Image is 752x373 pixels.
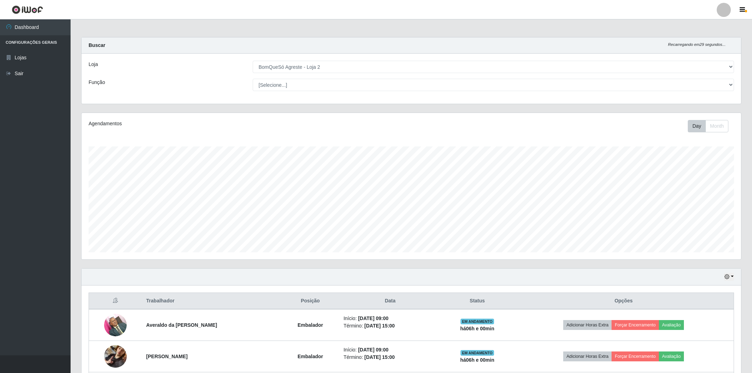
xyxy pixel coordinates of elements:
time: [DATE] 15:00 [365,323,395,329]
button: Avaliação [659,351,684,361]
th: Posição [281,293,339,309]
button: Month [705,120,728,132]
div: Toolbar with button groups [688,120,734,132]
button: Adicionar Horas Extra [563,351,612,361]
strong: Averaldo da [PERSON_NAME] [146,322,217,328]
i: Recarregando em 29 segundos... [668,42,726,47]
strong: há 06 h e 00 min [460,357,494,363]
button: Adicionar Horas Extra [563,320,612,330]
button: Forçar Encerramento [612,320,659,330]
th: Data [339,293,441,309]
li: Início: [343,346,437,354]
label: Função [89,79,105,86]
strong: [PERSON_NAME] [146,354,187,359]
div: First group [688,120,728,132]
button: Forçar Encerramento [612,351,659,361]
span: EM ANDAMENTO [461,319,494,324]
img: CoreUI Logo [12,5,43,14]
li: Término: [343,322,437,330]
label: Loja [89,61,98,68]
time: [DATE] 09:00 [358,315,389,321]
time: [DATE] 09:00 [358,347,389,353]
strong: Embalador [297,354,323,359]
span: EM ANDAMENTO [461,350,494,356]
button: Avaliação [659,320,684,330]
th: Opções [513,293,734,309]
time: [DATE] 15:00 [365,354,395,360]
li: Término: [343,354,437,361]
th: Status [441,293,513,309]
th: Trabalhador [142,293,281,309]
div: Agendamentos [89,120,351,127]
strong: Embalador [297,322,323,328]
button: Day [688,120,706,132]
strong: Buscar [89,42,105,48]
img: 1697117733428.jpeg [104,310,127,340]
strong: há 06 h e 00 min [460,326,494,331]
li: Início: [343,315,437,322]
